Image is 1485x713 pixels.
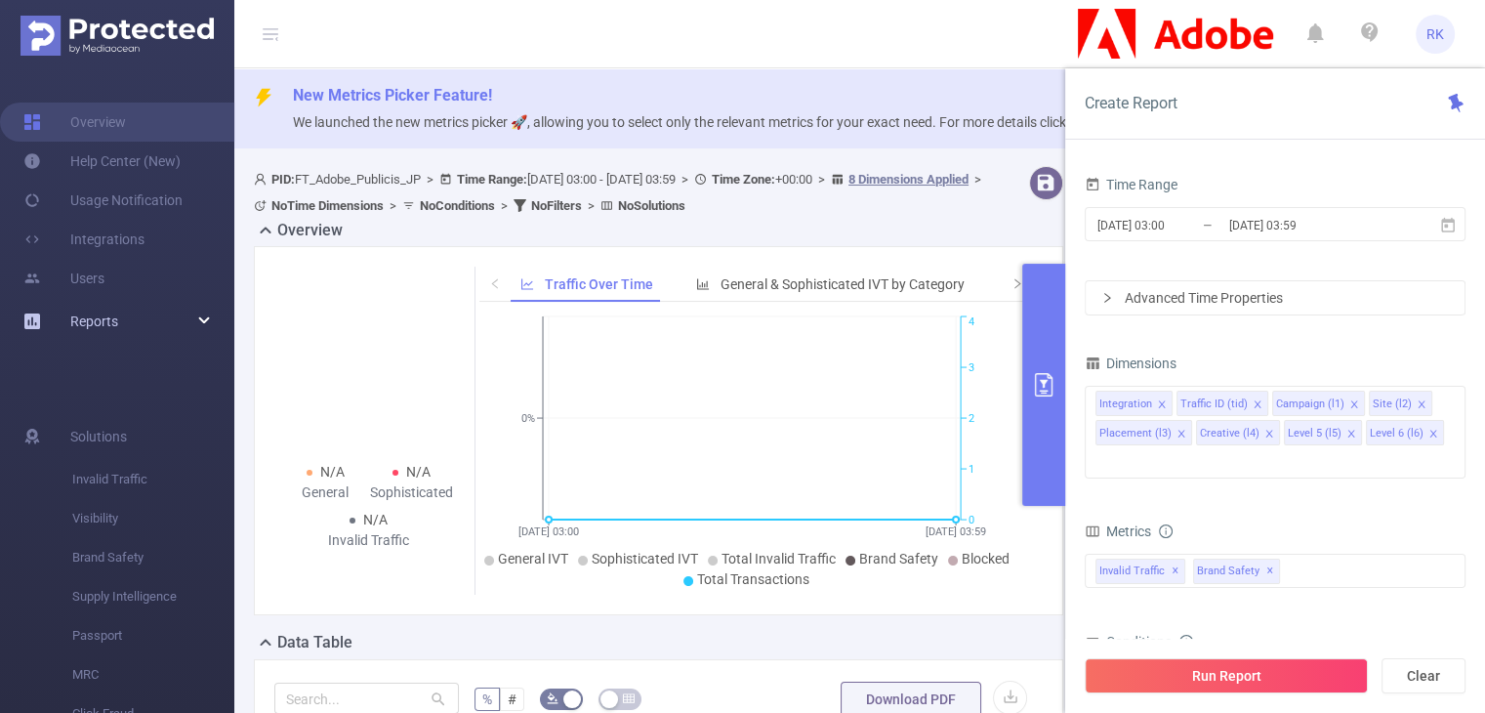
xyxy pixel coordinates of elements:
[70,314,118,329] span: Reports
[254,172,987,213] span: FT_Adobe_Publicis_JP [DATE] 03:00 - [DATE] 03:59 +00:00
[1284,420,1362,445] li: Level 5 (l5)
[1095,212,1254,238] input: Start date
[969,316,974,329] tspan: 4
[545,276,653,292] span: Traffic Over Time
[457,172,527,187] b: Time Range:
[1264,429,1274,440] i: icon: close
[1253,399,1262,411] i: icon: close
[1428,429,1438,440] i: icon: close
[72,538,234,577] span: Brand Safety
[72,655,234,694] span: MRC
[962,551,1010,566] span: Blocked
[623,692,635,704] i: icon: table
[384,198,402,213] span: >
[1176,391,1268,416] li: Traffic ID (tid)
[293,86,492,105] span: New Metrics Picker Feature!
[969,463,974,476] tspan: 1
[592,551,698,566] span: Sophisticated IVT
[420,198,495,213] b: No Conditions
[495,198,514,213] span: >
[1369,391,1432,416] li: Site (l2)
[1370,421,1423,446] div: Level 6 (l6)
[254,173,271,186] i: icon: user
[1086,281,1464,315] div: icon: rightAdvanced Time Properties
[70,417,127,456] span: Solutions
[72,616,234,655] span: Passport
[521,412,535,425] tspan: 0%
[293,114,1128,130] span: We launched the new metrics picker 🚀, allowing you to select only the relevant metrics for your e...
[859,551,938,566] span: Brand Safety
[254,88,273,107] i: icon: thunderbolt
[1085,177,1177,192] span: Time Range
[1417,399,1426,411] i: icon: close
[72,499,234,538] span: Visibility
[1349,399,1359,411] i: icon: close
[23,142,181,181] a: Help Center (New)
[721,276,965,292] span: General & Sophisticated IVT by Category
[1193,559,1280,584] span: Brand Safety
[23,220,144,259] a: Integrations
[1179,635,1193,649] i: icon: info-circle
[1099,392,1152,417] div: Integration
[421,172,439,187] span: >
[1366,420,1444,445] li: Level 6 (l6)
[21,16,214,56] img: Protected Media
[1288,421,1341,446] div: Level 5 (l5)
[1426,15,1444,54] span: RK
[1346,429,1356,440] i: icon: close
[72,577,234,616] span: Supply Intelligence
[363,512,388,527] span: N/A
[1095,559,1185,584] span: Invalid Traffic
[1085,356,1176,371] span: Dimensions
[969,412,974,425] tspan: 2
[926,525,986,538] tspan: [DATE] 03:59
[271,172,295,187] b: PID:
[518,525,579,538] tspan: [DATE] 03:00
[23,103,126,142] a: Overview
[582,198,600,213] span: >
[406,464,431,480] span: N/A
[1085,658,1368,693] button: Run Report
[676,172,694,187] span: >
[812,172,831,187] span: >
[1176,429,1186,440] i: icon: close
[282,482,369,503] div: General
[722,551,836,566] span: Total Invalid Traffic
[1196,420,1280,445] li: Creative (l4)
[969,514,974,526] tspan: 0
[1095,391,1173,416] li: Integration
[489,277,501,289] i: icon: left
[1266,560,1274,583] span: ✕
[1157,399,1167,411] i: icon: close
[1106,634,1193,650] span: Conditions
[70,302,118,341] a: Reports
[1373,392,1412,417] div: Site (l2)
[618,198,685,213] b: No Solutions
[1227,212,1385,238] input: End date
[23,259,104,298] a: Users
[1180,392,1248,417] div: Traffic ID (tid)
[531,198,582,213] b: No Filters
[547,692,558,704] i: icon: bg-colors
[1159,524,1173,538] i: icon: info-circle
[696,277,710,291] i: icon: bar-chart
[1101,292,1113,304] i: icon: right
[969,361,974,374] tspan: 3
[325,530,412,551] div: Invalid Traffic
[520,277,534,291] i: icon: line-chart
[277,219,343,242] h2: Overview
[1272,391,1365,416] li: Campaign (l1)
[277,631,352,654] h2: Data Table
[498,551,568,566] span: General IVT
[969,172,987,187] span: >
[697,571,809,587] span: Total Transactions
[320,464,345,480] span: N/A
[1095,420,1192,445] li: Placement (l3)
[1200,421,1259,446] div: Creative (l4)
[23,181,183,220] a: Usage Notification
[848,172,969,187] u: 8 Dimensions Applied
[271,198,384,213] b: No Time Dimensions
[1085,524,1151,539] span: Metrics
[1011,277,1023,289] i: icon: right
[482,692,492,707] span: %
